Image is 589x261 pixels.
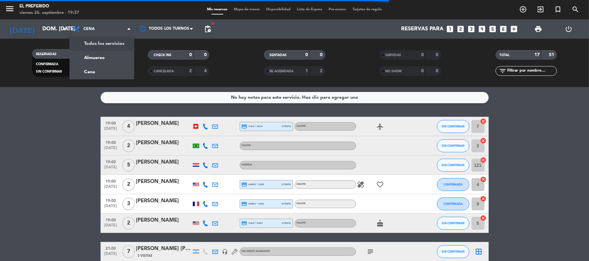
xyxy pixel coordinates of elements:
span: Cena [83,27,95,31]
span: SALON [297,222,306,224]
span: SIN CONFIRMAR [442,221,464,225]
i: credit_card [242,220,247,226]
div: [PERSON_NAME] [PERSON_NAME] [136,245,191,253]
strong: 0 [421,53,424,57]
span: CONFIRMADA [443,202,463,206]
i: healing [357,181,365,188]
i: add_circle_outline [519,5,527,13]
i: looks_6 [499,25,508,33]
span: RE AGENDADA [270,70,294,73]
strong: 2 [190,69,192,73]
i: cancel [480,176,487,183]
i: menu [5,4,15,14]
i: cancel [480,196,487,202]
span: SALON [297,125,306,127]
div: [PERSON_NAME] [136,216,191,225]
span: 19:00 [103,196,119,204]
span: [DATE] [103,185,119,192]
span: 4 [122,120,135,133]
span: [DATE] [103,204,119,211]
span: 3 [122,197,135,210]
span: SALON [297,202,306,205]
i: power_settings_new [565,25,573,33]
button: CONFIRMADA [437,178,469,191]
i: credit_card [242,201,247,207]
span: SIN CONFIRMAR [442,163,464,167]
span: Pre-acceso [325,8,349,11]
i: cancel [480,215,487,221]
span: [DATE] [103,126,119,134]
i: airplanemode_active [376,123,384,130]
strong: 51 [549,53,555,57]
i: turned_in_not [554,5,562,13]
i: [DATE] [5,22,39,36]
strong: 17 [534,53,540,57]
div: [PERSON_NAME] [136,158,191,166]
button: SIN CONFIRMAR [437,159,469,172]
span: RESERVADAS [36,53,57,56]
button: CONFIRMADA [437,197,469,210]
i: looks_one [446,25,454,33]
strong: 0 [421,69,424,73]
div: [PERSON_NAME] [136,177,191,186]
span: 19:00 [103,119,119,126]
i: filter_list [499,67,507,75]
div: viernes 26. septiembre - 19:37 [19,10,79,16]
span: Reservas para [401,26,444,32]
button: menu [5,4,15,16]
i: exit_to_app [537,5,544,13]
span: Disponibilidad [263,8,294,11]
i: looks_5 [489,25,497,33]
i: cake [376,219,384,227]
span: SIN CONFIRMAR [36,70,62,73]
span: SIN CONFIRMAR [442,144,464,147]
span: Mis reservas [204,8,231,11]
span: 2 [122,217,135,230]
i: favorite_border [376,181,384,188]
span: 2 [122,178,135,191]
i: add_box [510,25,518,33]
span: stripe [282,182,291,186]
i: search [572,5,579,13]
button: SIN CONFIRMAR [437,139,469,152]
span: print [534,25,542,33]
strong: 1 [305,69,308,73]
i: headset_mic [222,249,228,255]
i: subject [367,248,375,256]
strong: 4 [204,69,208,73]
span: Sin menú asignado [242,250,270,253]
a: Cena [70,65,134,79]
span: amex * 1005 [242,182,264,187]
div: [PERSON_NAME] [136,197,191,205]
strong: 0 [204,53,208,57]
span: CONFIRMADA [36,63,58,66]
span: SERVIDAS [386,54,401,57]
span: stripe [282,124,291,128]
span: TOTAL [499,54,509,57]
span: visa * 3014 [242,124,263,129]
span: stripe [282,221,291,225]
i: arrow_drop_down [60,25,68,33]
input: Filtrar por nombre... [507,67,557,75]
strong: 0 [305,53,308,57]
span: SIN CONFIRMAR [442,250,464,253]
span: [DATE] [103,223,119,231]
span: Tarjetas de regalo [349,8,385,11]
span: Lista de Espera [294,8,325,11]
i: looks_3 [467,25,476,33]
i: cancel [480,137,487,144]
div: No hay notas para este servicio. Haz clic para agregar una [231,94,358,101]
button: SIN CONFIRMAR [437,245,469,258]
strong: 0 [436,69,440,73]
button: SIN CONFIRMAR [437,217,469,230]
span: CHECK INS [154,54,171,57]
span: pending_actions [204,25,212,33]
i: border_all [475,248,483,256]
span: 19:00 [103,177,119,185]
span: SENTADAS [270,54,287,57]
strong: 0 [190,53,192,57]
span: [DATE] [103,146,119,153]
span: SALON [242,144,251,147]
i: looks_4 [478,25,486,33]
span: 19:00 [103,158,119,165]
